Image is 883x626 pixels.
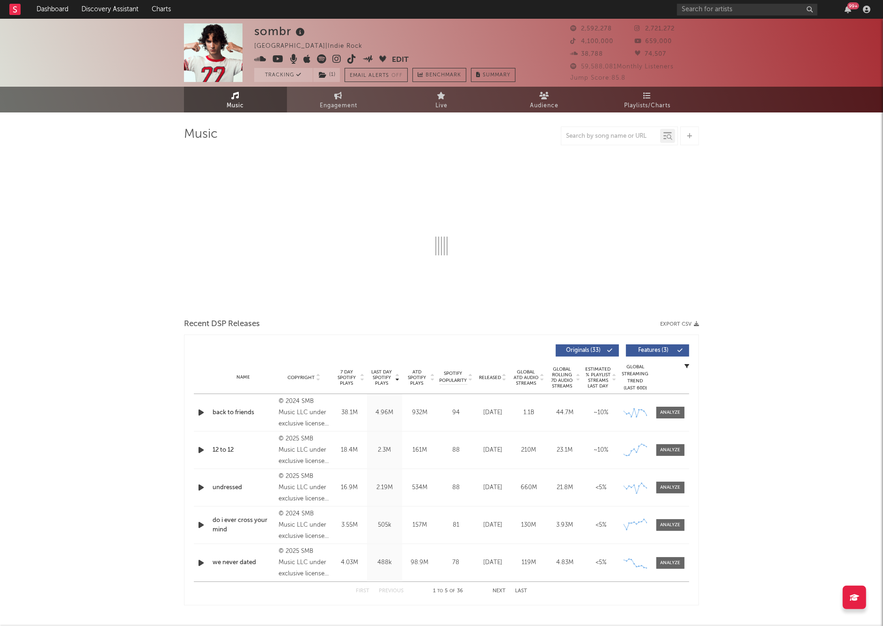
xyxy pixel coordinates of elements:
[334,483,365,492] div: 16.9M
[213,483,274,492] a: undressed
[549,408,581,417] div: 44.7M
[549,483,581,492] div: 21.8M
[313,68,340,82] span: ( 1 )
[405,446,435,455] div: 161M
[391,73,403,78] em: Off
[483,73,510,78] span: Summary
[513,369,539,386] span: Global ATD Audio Streams
[379,589,404,594] button: Previous
[369,446,400,455] div: 2.3M
[392,54,409,66] button: Edit
[549,558,581,567] div: 4.83M
[449,589,455,593] span: of
[334,558,365,567] div: 4.03M
[635,26,675,32] span: 2,721,272
[632,348,675,353] span: Features ( 3 )
[847,2,859,9] div: 99 +
[845,6,851,13] button: 99+
[440,408,472,417] div: 94
[227,100,244,112] span: Music
[254,23,307,39] div: sombr
[369,408,400,417] div: 4.96M
[334,369,359,386] span: 7 Day Spotify Plays
[369,558,400,567] div: 488k
[626,344,689,357] button: Features(3)
[493,589,506,594] button: Next
[570,38,613,45] span: 4,100,000
[279,546,330,580] div: © 2025 SMB Music LLC under exclusive license to Warner Records Inc.
[549,366,575,389] span: Global Rolling 7D Audio Streams
[477,408,508,417] div: [DATE]
[254,41,373,52] div: [GEOGRAPHIC_DATA] | Indie Rock
[369,483,400,492] div: 2.19M
[513,446,545,455] div: 210M
[279,396,330,430] div: © 2024 SMB Music LLC under exclusive license to Warner Records Inc.
[479,375,501,380] span: Released
[585,483,617,492] div: <5%
[621,364,649,392] div: Global Streaming Trend (Last 60D)
[213,516,274,534] a: do i ever cross your mind
[356,589,369,594] button: First
[513,558,545,567] div: 119M
[369,521,400,530] div: 505k
[562,348,605,353] span: Originals ( 33 )
[184,87,287,112] a: Music
[405,558,435,567] div: 98.9M
[405,369,429,386] span: ATD Spotify Plays
[570,51,603,57] span: 38,788
[585,366,611,389] span: Estimated % Playlist Streams Last Day
[477,446,508,455] div: [DATE]
[405,408,435,417] div: 932M
[440,558,472,567] div: 78
[549,521,581,530] div: 3.93M
[635,51,667,57] span: 74,507
[477,521,508,530] div: [DATE]
[585,521,617,530] div: <5%
[422,586,474,597] div: 1 5 36
[412,68,466,82] a: Benchmark
[437,589,443,593] span: to
[549,446,581,455] div: 23.1M
[471,68,515,82] button: Summary
[440,370,467,384] span: Spotify Popularity
[213,408,274,417] a: back to friends
[287,375,315,380] span: Copyright
[440,483,472,492] div: 88
[426,70,461,81] span: Benchmark
[513,408,545,417] div: 1.1B
[435,100,448,112] span: Live
[345,68,408,82] button: Email AlertsOff
[334,521,365,530] div: 3.55M
[585,558,617,567] div: <5%
[287,87,390,112] a: Engagement
[213,558,274,567] a: we never dated
[334,446,365,455] div: 18.4M
[625,100,671,112] span: Playlists/Charts
[570,26,612,32] span: 2,592,278
[561,133,660,140] input: Search by song name or URL
[556,344,619,357] button: Originals(33)
[570,64,674,70] span: 59,588,081 Monthly Listeners
[279,471,330,505] div: © 2025 SMB Music LLC under exclusive license to Warner Records Inc.
[369,369,394,386] span: Last Day Spotify Plays
[596,87,699,112] a: Playlists/Charts
[279,433,330,467] div: © 2025 SMB Music LLC under exclusive license to Warner Records Inc.
[184,319,260,330] span: Recent DSP Releases
[660,321,699,327] button: Export CSV
[530,100,559,112] span: Audience
[585,446,617,455] div: ~ 10 %
[405,521,435,530] div: 157M
[213,374,274,381] div: Name
[334,408,365,417] div: 38.1M
[477,558,508,567] div: [DATE]
[515,589,527,594] button: Last
[320,100,357,112] span: Engagement
[477,483,508,492] div: [DATE]
[213,446,274,455] a: 12 to 12
[585,408,617,417] div: ~ 10 %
